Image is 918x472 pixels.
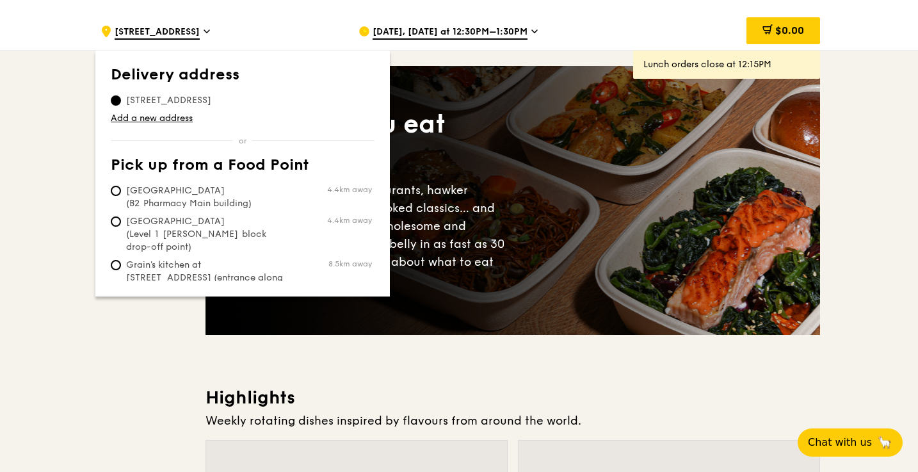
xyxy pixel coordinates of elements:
[643,58,810,71] div: Lunch orders close at 12:15PM
[111,184,302,210] span: [GEOGRAPHIC_DATA] (B2 Pharmacy Main building)
[205,412,820,430] div: Weekly rotating dishes inspired by flavours from around the world.
[111,186,121,196] input: [GEOGRAPHIC_DATA] (B2 Pharmacy Main building)4.4km away
[111,260,121,270] input: Grain's kitchen at [STREET_ADDRESS] (entrance along [PERSON_NAME][GEOGRAPHIC_DATA])8.5km away
[111,95,121,106] input: [STREET_ADDRESS]
[111,156,374,179] th: Pick up from a Food Point
[775,24,804,37] span: $0.00
[328,259,372,269] span: 8.5km away
[205,386,820,409] h3: Highlights
[111,94,227,107] span: [STREET_ADDRESS]
[327,184,372,195] span: 4.4km away
[111,112,374,125] a: Add a new address
[115,26,200,40] span: [STREET_ADDRESS]
[373,26,527,40] span: [DATE], [DATE] at 12:30PM–1:30PM
[877,435,892,450] span: 🦙
[798,428,903,457] button: Chat with us🦙
[111,216,121,227] input: [GEOGRAPHIC_DATA] (Level 1 [PERSON_NAME] block drop-off point)4.4km away
[111,66,374,89] th: Delivery address
[111,215,302,254] span: [GEOGRAPHIC_DATA] (Level 1 [PERSON_NAME] block drop-off point)
[327,215,372,225] span: 4.4km away
[808,435,872,450] span: Chat with us
[111,259,302,310] span: Grain's kitchen at [STREET_ADDRESS] (entrance along [PERSON_NAME][GEOGRAPHIC_DATA])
